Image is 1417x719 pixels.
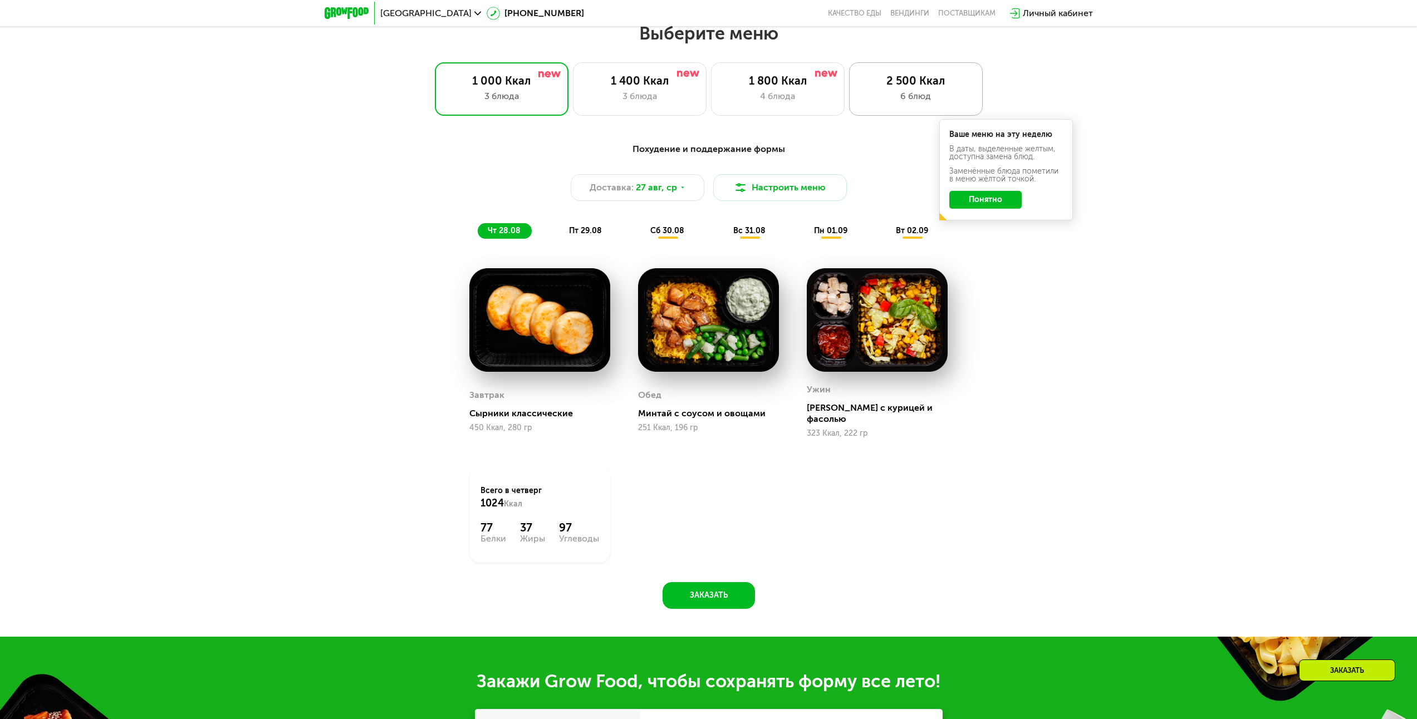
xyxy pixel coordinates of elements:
a: Вендинги [890,9,929,18]
div: 2 500 Ккал [861,74,971,87]
div: 251 Ккал, 196 гр [638,423,779,432]
div: Ужин [807,381,831,398]
div: Всего в четверг [480,485,599,510]
span: вт 02.09 [896,226,928,235]
div: Углеводы [559,534,599,543]
div: 323 Ккал, 222 гр [807,429,948,438]
span: 1024 [480,497,504,509]
div: 4 блюда [723,90,833,103]
div: Минтай с соусом и овощами [638,408,788,419]
div: Личный кабинет [1023,7,1093,20]
span: Доставка: [590,181,634,194]
button: Настроить меню [713,174,847,201]
h2: Выберите меню [36,22,1381,45]
span: сб 30.08 [650,226,684,235]
div: Заменённые блюда пометили в меню жёлтой точкой. [949,168,1063,183]
div: 1 800 Ккал [723,74,833,87]
div: 1 400 Ккал [585,74,695,87]
div: 450 Ккал, 280 гр [469,423,610,432]
span: пн 01.09 [814,226,847,235]
a: Качество еды [828,9,881,18]
div: 3 блюда [585,90,695,103]
div: Жиры [520,534,545,543]
div: Ваше меню на эту неделю [949,131,1063,139]
div: Завтрак [469,387,504,403]
button: Понятно [949,191,1022,209]
div: 77 [480,521,506,534]
a: [PHONE_NUMBER] [487,7,584,20]
div: Сырники классические [469,408,619,419]
div: 97 [559,521,599,534]
div: Обед [638,387,661,403]
button: Заказать [663,582,755,609]
div: В даты, выделенные желтым, доступна замена блюд. [949,145,1063,161]
span: [GEOGRAPHIC_DATA] [380,9,472,18]
div: 37 [520,521,545,534]
div: поставщикам [938,9,996,18]
div: 1 000 Ккал [447,74,557,87]
div: 6 блюд [861,90,971,103]
span: чт 28.08 [488,226,521,235]
div: Белки [480,534,506,543]
span: 27 авг, ср [636,181,677,194]
span: вс 31.08 [733,226,766,235]
span: пт 29.08 [569,226,602,235]
div: 3 блюда [447,90,557,103]
div: Заказать [1299,659,1395,681]
span: Ккал [504,499,522,509]
div: Похудение и поддержание формы [379,142,1038,156]
div: [PERSON_NAME] с курицей и фасолью [807,402,957,425]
